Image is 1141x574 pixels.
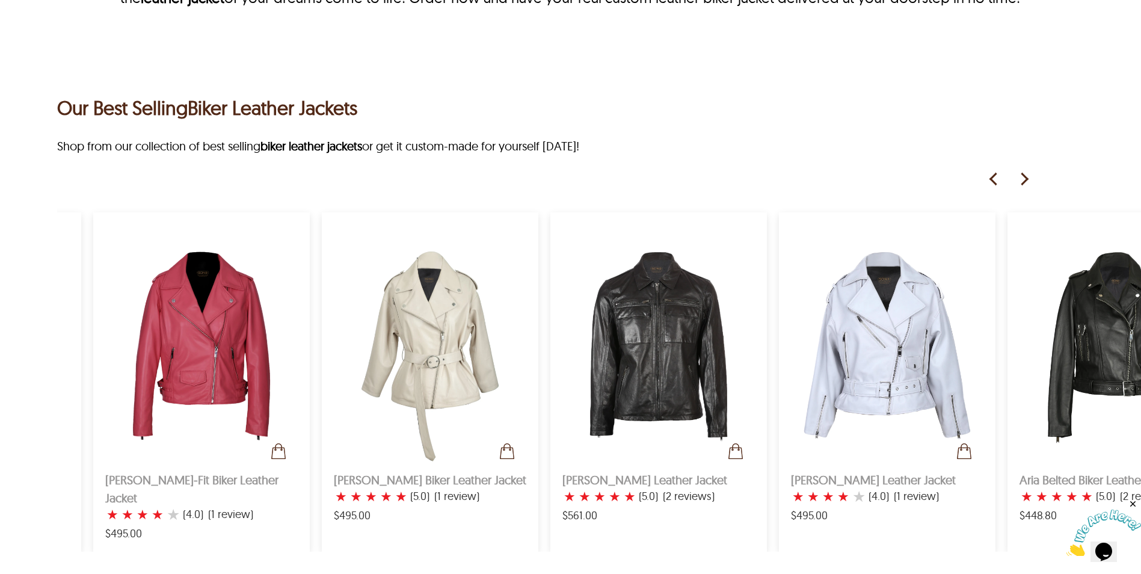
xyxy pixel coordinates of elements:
iframe: chat widget [1066,499,1141,556]
label: 3 rating [1051,490,1063,502]
img: Elanor Biker Leather Jacket [791,224,983,465]
h2: [PERSON_NAME] Leather Jacket [562,471,755,489]
span: $448.80 [1020,510,1057,522]
label: 2 rating [807,490,819,502]
h2: [PERSON_NAME]-Fit Biker Leather Jacket [105,471,298,507]
label: 4 rating [837,490,849,502]
span: (1 review) [208,508,253,520]
label: 2 rating [579,490,591,502]
a: Liam Biker Leather Jacketcart-icon-v1[PERSON_NAME] Leather Jacket★★★★★(5.0)(2 reviews) $561.00 [562,224,755,522]
label: (5.0) [410,490,429,502]
label: 5 rating [395,490,407,502]
label: 2 rating [350,490,362,502]
label: 3 rating [365,490,377,502]
label: 3 rating [137,508,149,520]
label: 1 rating [335,490,347,502]
img: right-arrow-icon [1015,170,1033,188]
label: 1 rating [792,490,804,502]
h2: [PERSON_NAME] Biker Leather Jacket [334,471,526,489]
a: Biker Leather Jackets [188,96,357,120]
label: 5 rating [1081,490,1093,502]
img: Carol Tapered-Fit Biker Leather Jacket [105,224,298,465]
label: 3 rating [822,490,834,502]
h2: Our Best Selling [57,93,1141,122]
img: cart-icon-v1 [728,443,743,459]
img: left-arrow-icon [985,170,1003,188]
label: 1 rating [1021,490,1033,502]
label: 5 rating [624,490,636,502]
img: cart-icon-v1 [500,443,514,459]
label: 4 rating [1066,490,1078,502]
a: Elanor Biker Leather Jacketcart-icon-v1[PERSON_NAME] Leather Jacket★★★★★(4.0)(1 review) $495.00 [791,224,983,522]
label: 5 rating [167,508,180,520]
a: Cleo Biker Leather Jacketcart-icon-v1[PERSON_NAME] Biker Leather Jacket★★★★★(5.0)(1 review) $495.00 [334,224,526,522]
label: 4 rating [152,508,164,520]
img: Cleo Biker Leather Jacket [334,224,526,465]
span: $495.00 [105,528,142,540]
p: Shop from our collection of best selling or get it custom-made for yourself [DATE]! [57,134,599,158]
label: (5.0) [1096,490,1115,502]
label: (4.0) [183,508,203,520]
label: 1 rating [106,508,118,520]
span: $495.00 [791,510,828,522]
img: cart-icon-v1 [957,443,971,459]
span: $561.00 [562,510,597,522]
label: 4 rating [380,490,392,502]
label: (5.0) [639,490,658,502]
label: 1 rating [564,490,576,502]
label: 5 rating [852,490,866,502]
span: (1 review) [434,490,479,502]
span: (1 review) [894,490,939,502]
label: 2 rating [121,508,134,520]
label: 3 rating [594,490,606,502]
a: biker leather jackets [260,138,362,153]
h2: [PERSON_NAME] Leather Jacket [791,471,983,489]
span: (2 reviews) [663,490,715,502]
label: 4 rating [609,490,621,502]
a: Carol Tapered-Fit Biker Leather Jacketcart-icon-v1[PERSON_NAME]-Fit Biker Leather Jacket★★★★★(4.0... [105,224,298,540]
span: $495.00 [334,510,371,522]
label: (4.0) [869,490,889,502]
img: cart-icon-v1 [271,443,286,459]
label: 2 rating [1036,490,1048,502]
img: Liam Biker Leather Jacket [562,224,755,465]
